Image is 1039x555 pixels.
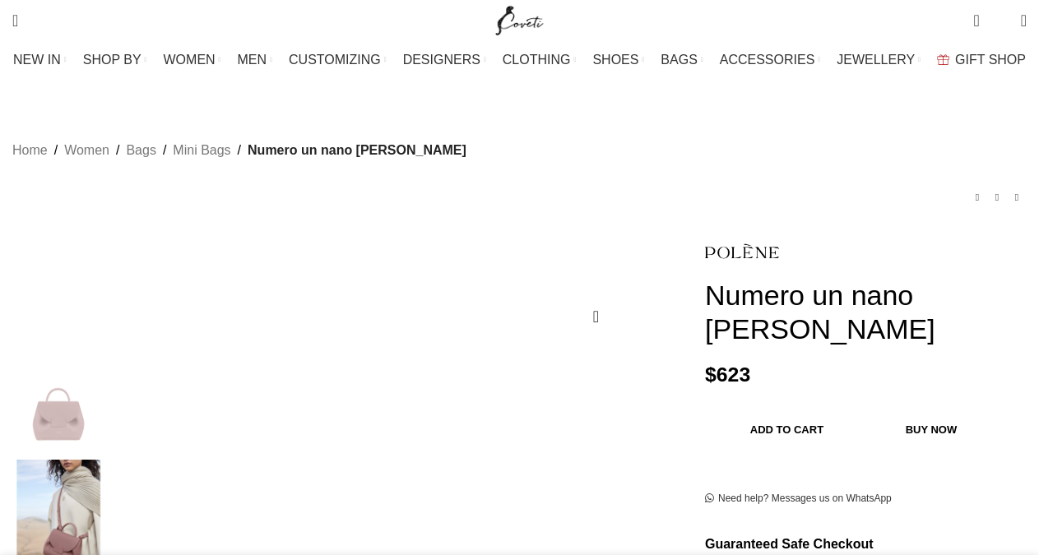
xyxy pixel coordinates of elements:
h1: Numero un nano [PERSON_NAME] [705,279,1027,346]
span: 0 [995,16,1008,29]
a: SHOES [592,44,644,76]
a: Home [12,140,48,161]
a: JEWELLERY [837,44,921,76]
a: NEW IN [13,44,67,76]
span: JEWELLERY [837,52,915,67]
div: Main navigation [4,44,1035,76]
button: Add to cart [713,413,860,447]
span: CLOTHING [503,52,571,67]
span: MEN [238,52,267,67]
img: GiftBag [937,54,949,65]
a: SHOP BY [83,44,147,76]
span: GIFT SHOP [955,52,1026,67]
span: CUSTOMIZING [289,52,381,67]
a: DESIGNERS [403,44,486,76]
span: Numero un nano [PERSON_NAME] [248,140,466,161]
a: 0 [965,4,987,37]
a: Women [64,140,109,161]
a: Bags [126,140,155,161]
span: SHOES [592,52,638,67]
div: My Wishlist [992,4,1009,37]
bdi: 623 [705,363,750,386]
button: Buy now [869,413,994,447]
span: DESIGNERS [403,52,480,67]
span: NEW IN [13,52,61,67]
a: ACCESSORIES [720,44,821,76]
span: SHOP BY [83,52,141,67]
span: $ [705,363,717,386]
a: Next product [1007,187,1027,207]
a: WOMEN [164,44,221,76]
a: CUSTOMIZING [289,44,387,76]
a: MEN [238,44,272,76]
nav: Breadcrumb [12,140,466,161]
a: Search [4,4,26,37]
a: Need help? Messages us on WhatsApp [705,493,892,506]
strong: Guaranteed Safe Checkout [705,537,874,551]
img: Polene [705,232,779,271]
span: WOMEN [164,52,216,67]
a: Site logo [492,12,547,26]
a: CLOTHING [503,44,577,76]
a: Previous product [967,187,987,207]
a: BAGS [661,44,703,76]
a: Mini Bags [173,140,230,161]
span: BAGS [661,52,697,67]
span: ACCESSORIES [720,52,815,67]
a: GIFT SHOP [937,44,1026,76]
span: 0 [975,8,987,21]
img: Polene [8,335,109,451]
